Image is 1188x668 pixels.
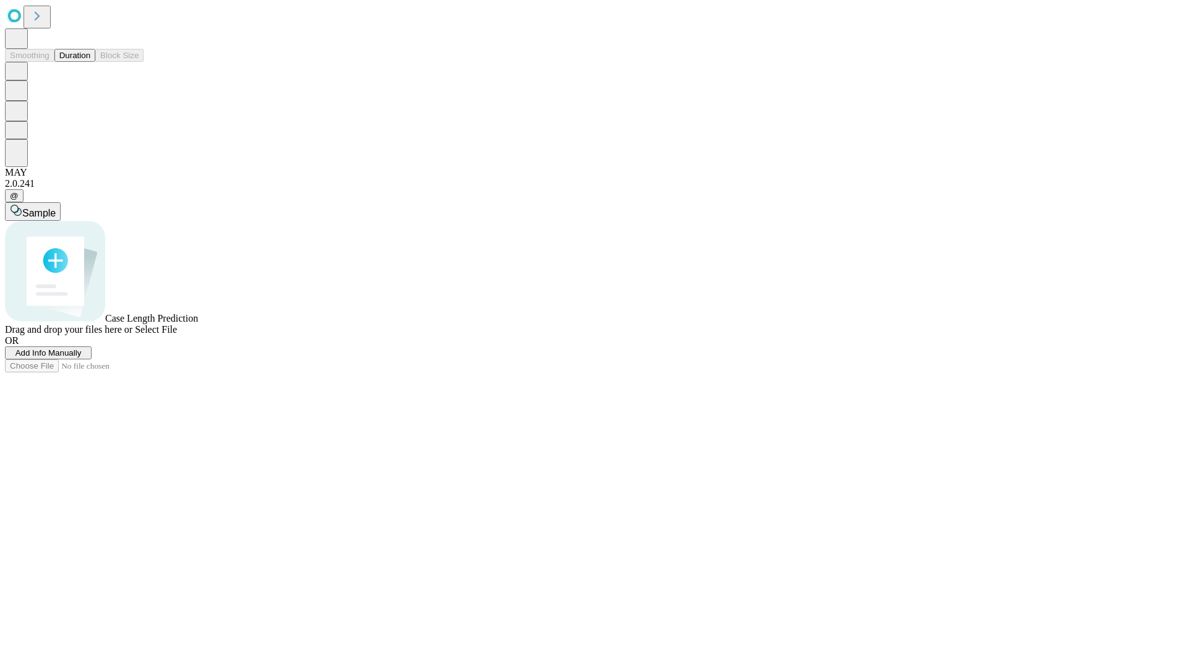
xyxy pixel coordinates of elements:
[5,335,19,346] span: OR
[105,313,198,323] span: Case Length Prediction
[15,348,82,358] span: Add Info Manually
[5,346,92,359] button: Add Info Manually
[5,49,54,62] button: Smoothing
[5,189,24,202] button: @
[5,202,61,221] button: Sample
[95,49,144,62] button: Block Size
[5,167,1183,178] div: MAY
[54,49,95,62] button: Duration
[5,178,1183,189] div: 2.0.241
[10,191,19,200] span: @
[5,324,132,335] span: Drag and drop your files here or
[135,324,177,335] span: Select File
[22,208,56,218] span: Sample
